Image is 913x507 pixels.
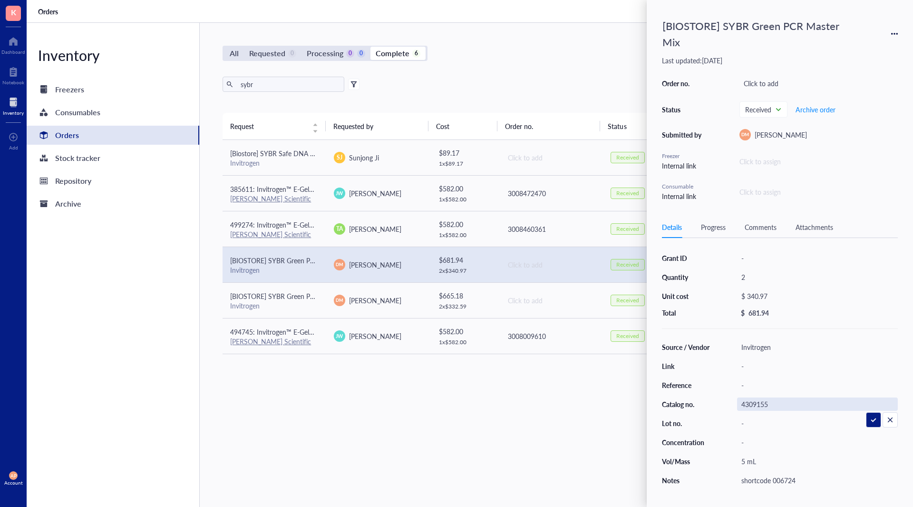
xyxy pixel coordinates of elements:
[741,131,749,138] span: DM
[3,110,24,116] div: Inventory
[9,145,18,150] div: Add
[346,50,354,58] div: 0
[249,47,285,60] div: Requested
[739,187,781,197] div: Click to assign
[230,47,239,60] div: All
[737,417,898,430] div: -
[230,266,319,274] div: Invitrogen
[508,259,595,270] div: Click to add
[428,113,497,139] th: Cost
[662,130,705,139] div: Submitted by
[38,7,60,16] a: Orders
[439,326,492,337] div: $ 582.00
[27,126,199,145] a: Orders
[2,80,24,85] div: Notebook
[27,149,199,168] a: Stock tracker
[499,247,603,282] td: Click to add
[662,79,705,88] div: Order no.
[230,184,465,194] span: 385611: Invitrogen™ E-Gel™ Agarose Gels with SYBR™ Safe DNA Gel Stain, 2%
[739,156,898,167] div: Click to assign
[337,153,342,162] span: SJ
[230,220,465,229] span: 499274: Invitrogen™ E-Gel™ Agarose Gels with SYBR™ Safe DNA Gel Stain, 2%
[1,49,25,55] div: Dashboard
[307,47,343,60] div: Processing
[349,189,401,198] span: [PERSON_NAME]
[600,113,669,139] th: Status
[662,400,710,408] div: Catalog no.
[755,130,807,139] span: [PERSON_NAME]
[737,270,898,284] div: 2
[357,50,365,58] div: 0
[616,154,639,161] div: Received
[230,121,307,131] span: Request
[230,256,354,265] span: [BIOSTORE] SYBR Green PCR Master Mix
[230,337,311,346] a: [PERSON_NAME] Scientific
[508,188,595,199] div: 3008472470
[662,191,705,201] div: Internal link
[230,159,319,167] div: Invitrogen
[336,297,343,304] span: DM
[499,175,603,211] td: 3008472470
[658,15,858,52] div: [BIOSTORE] SYBR Green PCR Master Mix
[288,50,296,58] div: 0
[499,318,603,354] td: 3008009610
[439,183,492,194] div: $ 582.00
[349,331,401,341] span: [PERSON_NAME]
[439,231,492,239] div: 1 x $ 582.00
[662,254,710,262] div: Grant ID
[662,222,682,232] div: Details
[499,140,603,176] td: Click to add
[27,103,199,122] a: Consumables
[27,46,199,65] div: Inventory
[662,308,710,317] div: Total
[745,105,780,114] span: Received
[349,260,401,269] span: [PERSON_NAME]
[439,196,492,203] div: 1 x $ 582.00
[497,113,601,139] th: Order no.
[55,197,81,210] div: Archive
[662,105,705,114] div: Status
[349,224,401,234] span: [PERSON_NAME]
[701,222,726,232] div: Progress
[439,148,492,158] div: $ 89.17
[2,64,24,85] a: Notebook
[616,225,639,233] div: Received
[616,297,639,304] div: Received
[55,106,100,119] div: Consumables
[662,381,710,389] div: Reference
[336,261,343,268] span: DM
[741,308,745,317] div: $
[508,331,595,341] div: 3008009610
[230,194,311,203] a: [PERSON_NAME] Scientific
[230,229,311,239] a: [PERSON_NAME] Scientific
[662,343,710,351] div: Source / Vendor
[662,160,705,171] div: Internal link
[737,455,898,468] div: 5 mL
[616,332,639,340] div: Received
[223,46,427,61] div: segmented control
[662,292,710,300] div: Unit cost
[55,129,79,142] div: Orders
[745,222,777,232] div: Comments
[796,106,835,113] span: Archive order
[662,362,710,370] div: Link
[616,261,639,268] div: Received
[1,34,25,55] a: Dashboard
[439,219,492,229] div: $ 582.00
[737,436,898,449] div: -
[3,95,24,116] a: Inventory
[336,225,343,233] span: TA
[439,290,492,301] div: $ 665.18
[11,6,16,18] span: K
[508,152,595,163] div: Click to add
[616,189,639,197] div: Received
[336,189,343,197] span: JW
[4,480,23,486] div: Account
[499,211,603,247] td: 3008460361
[349,296,401,305] span: [PERSON_NAME]
[737,359,898,373] div: -
[27,194,199,213] a: Archive
[737,378,898,392] div: -
[376,47,409,60] div: Complete
[795,102,836,117] button: Archive order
